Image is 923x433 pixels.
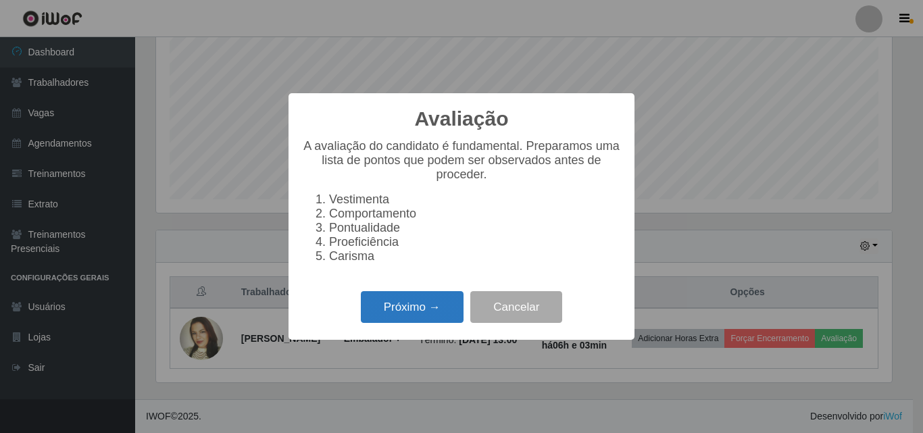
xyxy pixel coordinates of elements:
[361,291,464,323] button: Próximo →
[302,139,621,182] p: A avaliação do candidato é fundamental. Preparamos uma lista de pontos que podem ser observados a...
[329,249,621,263] li: Carisma
[329,221,621,235] li: Pontualidade
[329,207,621,221] li: Comportamento
[415,107,509,131] h2: Avaliação
[329,193,621,207] li: Vestimenta
[329,235,621,249] li: Proeficiência
[470,291,562,323] button: Cancelar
